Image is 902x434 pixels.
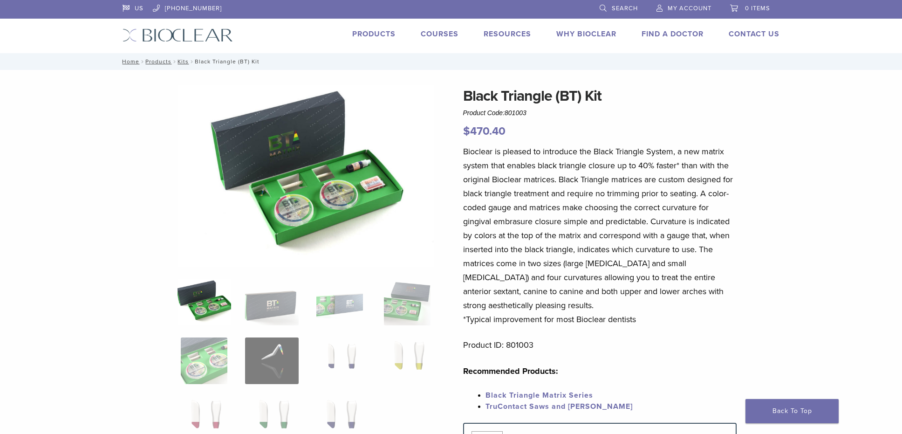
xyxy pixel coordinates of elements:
[178,279,231,325] img: Intro-Black-Triangle-Kit-6-Copy-e1548792917662-324x324.jpg
[178,85,435,267] img: Intro Black Triangle Kit-6 - Copy
[316,338,363,384] img: Black Triangle (BT) Kit - Image 7
[729,29,779,39] a: Contact Us
[505,109,526,117] span: 801003
[556,29,616,39] a: Why Bioclear
[181,338,227,384] img: Black Triangle (BT) Kit - Image 5
[463,124,506,138] bdi: 470.40
[463,145,737,326] p: Bioclear is pleased to introduce the Black Triangle System, a new matrix system that enables blac...
[189,59,195,64] span: /
[123,28,233,42] img: Bioclear
[245,338,299,384] img: Black Triangle (BT) Kit - Image 6
[352,29,396,39] a: Products
[384,279,430,325] img: Black Triangle (BT) Kit - Image 4
[171,59,178,64] span: /
[463,366,558,376] strong: Recommended Products:
[485,402,633,411] a: TruContact Saws and [PERSON_NAME]
[245,279,299,325] img: Black Triangle (BT) Kit - Image 2
[119,58,139,65] a: Home
[463,124,470,138] span: $
[463,85,737,107] h1: Black Triangle (BT) Kit
[316,279,363,325] img: Black Triangle (BT) Kit - Image 3
[139,59,145,64] span: /
[421,29,458,39] a: Courses
[612,5,638,12] span: Search
[463,338,737,352] p: Product ID: 801003
[178,58,189,65] a: Kits
[485,391,593,400] a: Black Triangle Matrix Series
[116,53,786,70] nav: Black Triangle (BT) Kit
[642,29,704,39] a: Find A Doctor
[384,338,430,384] img: Black Triangle (BT) Kit - Image 8
[745,5,770,12] span: 0 items
[745,399,839,423] a: Back To Top
[668,5,711,12] span: My Account
[484,29,531,39] a: Resources
[463,109,526,117] span: Product Code:
[145,58,171,65] a: Products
